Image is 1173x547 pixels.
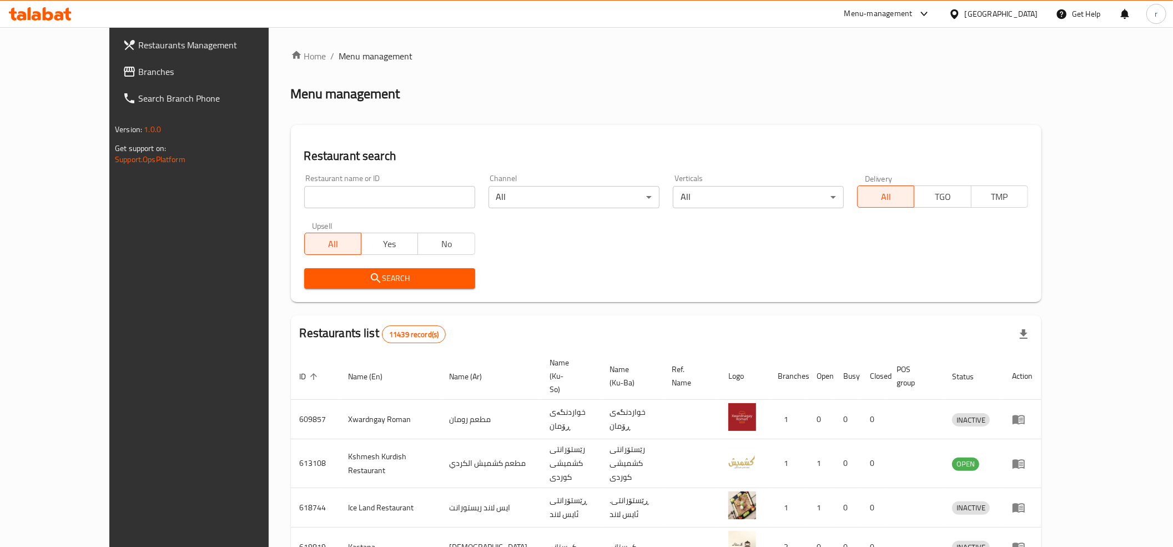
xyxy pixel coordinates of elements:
[835,439,862,488] td: 0
[313,272,466,285] span: Search
[144,122,161,137] span: 1.0.0
[291,49,326,63] a: Home
[897,363,930,389] span: POS group
[862,439,888,488] td: 0
[844,7,913,21] div: Menu-management
[304,148,1028,164] h2: Restaurant search
[1003,353,1041,400] th: Action
[769,439,808,488] td: 1
[857,185,914,208] button: All
[952,458,979,470] span: OPEN
[304,233,361,255] button: All
[291,49,1041,63] nav: breadcrumb
[728,491,756,519] img: Ice Land Restaurant
[340,439,440,488] td: Kshmesh Kurdish Restaurant
[673,186,844,208] div: All
[340,400,440,439] td: Xwardngay Roman
[769,488,808,528] td: 1
[382,329,445,340] span: 11439 record(s)
[114,58,305,85] a: Branches
[610,363,650,389] span: Name (Ku-Ba)
[114,85,305,112] a: Search Branch Phone
[541,400,601,439] td: خواردنگەی ڕۆمان
[541,488,601,528] td: ڕێستۆرانتی ئایس لاند
[361,233,418,255] button: Yes
[728,403,756,431] img: Xwardngay Roman
[440,400,541,439] td: مطعم رومان
[952,501,990,515] div: INACTIVE
[300,325,446,343] h2: Restaurants list
[808,353,835,400] th: Open
[601,439,663,488] td: رێستۆرانتی کشمیشى كوردى
[291,439,340,488] td: 613108
[291,85,400,103] h2: Menu management
[952,458,979,471] div: OPEN
[300,370,321,383] span: ID
[138,65,296,78] span: Branches
[1012,457,1033,470] div: Menu
[862,488,888,528] td: 0
[366,236,414,252] span: Yes
[971,185,1028,208] button: TMP
[331,49,335,63] li: /
[719,353,769,400] th: Logo
[115,122,142,137] span: Version:
[291,488,340,528] td: 618744
[952,413,990,426] div: INACTIVE
[114,32,305,58] a: Restaurants Management
[291,400,340,439] td: 609857
[862,353,888,400] th: Closed
[808,400,835,439] td: 0
[1010,321,1037,348] div: Export file
[601,488,663,528] td: .ڕێستۆرانتی ئایس لاند
[952,370,988,383] span: Status
[952,414,990,426] span: INACTIVE
[440,439,541,488] td: مطعم كشميش الكردي
[808,488,835,528] td: 1
[422,236,470,252] span: No
[952,501,990,514] span: INACTIVE
[769,400,808,439] td: 1
[349,370,397,383] span: Name (En)
[835,400,862,439] td: 0
[115,152,185,167] a: Support.OpsPlatform
[309,236,357,252] span: All
[340,488,440,528] td: Ice Land Restaurant
[1012,413,1033,426] div: Menu
[835,488,862,528] td: 0
[769,353,808,400] th: Branches
[919,189,966,205] span: TGO
[138,38,296,52] span: Restaurants Management
[865,174,893,182] label: Delivery
[417,233,475,255] button: No
[115,141,166,155] span: Get support on:
[728,448,756,475] img: Kshmesh Kurdish Restaurant
[550,356,588,396] span: Name (Ku-So)
[672,363,706,389] span: Ref. Name
[914,185,971,208] button: TGO
[1155,8,1157,20] span: r
[304,186,475,208] input: Search for restaurant name or ID..
[304,268,475,289] button: Search
[382,325,446,343] div: Total records count
[862,189,910,205] span: All
[965,8,1038,20] div: [GEOGRAPHIC_DATA]
[601,400,663,439] td: خواردنگەی ڕۆمان
[835,353,862,400] th: Busy
[541,439,601,488] td: رێستۆرانتی کشمیشى كوردى
[339,49,413,63] span: Menu management
[449,370,496,383] span: Name (Ar)
[808,439,835,488] td: 1
[1012,501,1033,514] div: Menu
[862,400,888,439] td: 0
[489,186,660,208] div: All
[440,488,541,528] td: ايس لاند ريستورانت
[138,92,296,105] span: Search Branch Phone
[976,189,1024,205] span: TMP
[312,222,333,229] label: Upsell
